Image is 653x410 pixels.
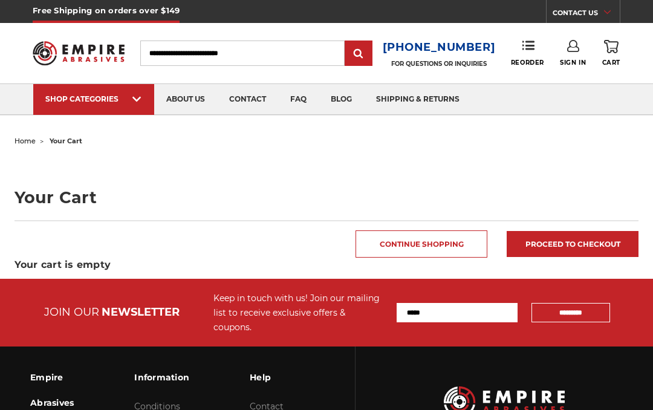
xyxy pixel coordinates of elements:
span: JOIN OUR [44,305,99,319]
a: contact [217,84,278,115]
a: shipping & returns [364,84,472,115]
a: CONTACT US [553,6,620,23]
p: FOR QUESTIONS OR INQUIRIES [383,60,496,68]
a: [PHONE_NUMBER] [383,39,496,56]
a: Proceed to checkout [507,231,638,257]
span: NEWSLETTER [102,305,180,319]
a: faq [278,84,319,115]
h3: Help [250,365,288,390]
a: home [15,137,36,145]
span: Cart [602,59,620,67]
h3: Information [134,365,189,390]
span: your cart [50,137,82,145]
input: Submit [346,42,371,66]
a: Cart [602,40,620,67]
span: Sign In [560,59,586,67]
a: about us [154,84,217,115]
div: SHOP CATEGORIES [45,94,142,103]
img: Empire Abrasives [33,35,125,71]
a: blog [319,84,364,115]
span: Reorder [511,59,544,67]
a: Continue Shopping [356,230,487,258]
h1: Your Cart [15,189,639,206]
a: Reorder [511,40,544,66]
div: Keep in touch with us! Join our mailing list to receive exclusive offers & coupons. [213,291,385,334]
h3: Your cart is empty [15,258,639,272]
